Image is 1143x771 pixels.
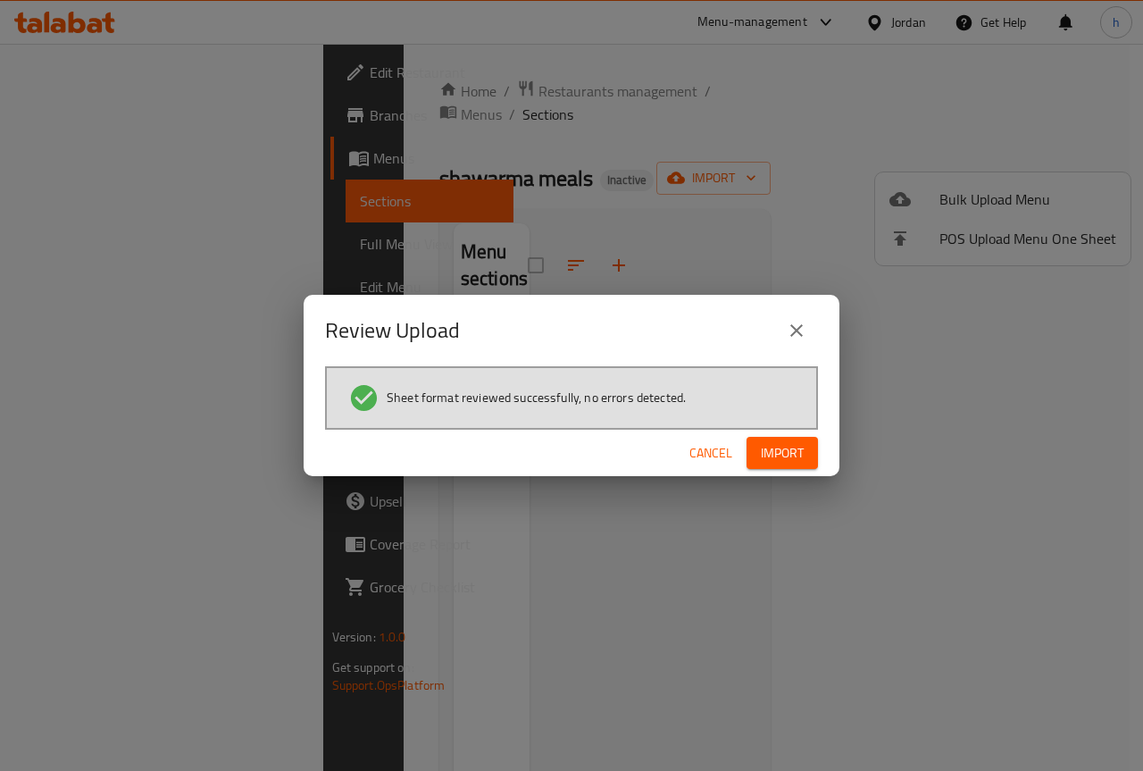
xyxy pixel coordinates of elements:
[747,437,818,470] button: Import
[387,389,686,406] span: Sheet format reviewed successfully, no errors detected.
[325,316,460,345] h2: Review Upload
[761,442,804,465] span: Import
[689,442,732,465] span: Cancel
[775,309,818,352] button: close
[682,437,739,470] button: Cancel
